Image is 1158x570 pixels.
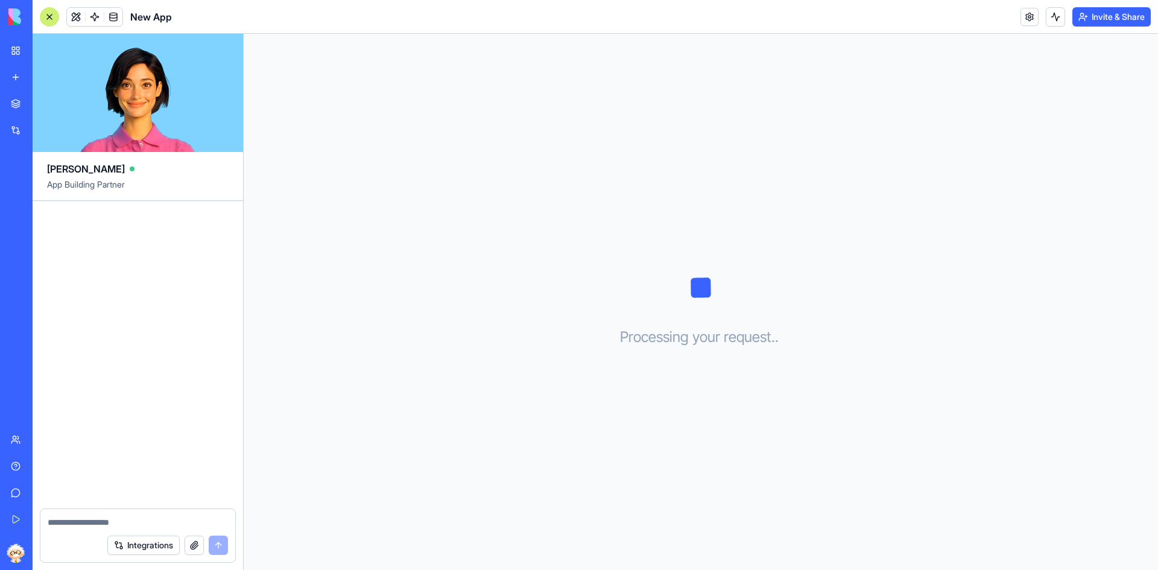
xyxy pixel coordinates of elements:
img: logo [8,8,83,25]
img: ACg8ocLGL10MPgocw1dy3OHf74kfrcm_mrBPuKNYCEv0cITRnJanEow=s96-c [6,543,25,563]
span: New App [130,10,172,24]
span: App Building Partner [47,179,229,200]
button: Integrations [107,536,180,555]
span: . [771,328,775,347]
h3: Processing your request [620,328,782,347]
button: Invite & Share [1072,7,1151,27]
span: [PERSON_NAME] [47,162,125,176]
span: . [775,328,779,347]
